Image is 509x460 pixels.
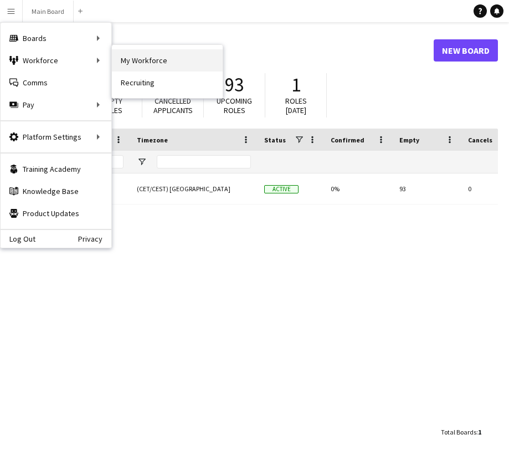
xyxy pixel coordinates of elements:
span: 1 [291,73,301,97]
span: Active [264,185,299,193]
span: Confirmed [331,136,364,144]
span: 93 [225,73,244,97]
input: Timezone Filter Input [157,155,251,168]
div: Pay [1,94,111,116]
div: (CET/CEST) [GEOGRAPHIC_DATA] [130,173,258,204]
span: Empty [399,136,419,144]
div: Workforce [1,49,111,71]
span: 1 [478,428,481,436]
a: Log Out [1,234,35,243]
button: Open Filter Menu [137,157,147,167]
span: Roles [DATE] [285,96,307,115]
div: Boards [1,27,111,49]
a: Comms [1,71,111,94]
a: Privacy [78,234,111,243]
a: New Board [434,39,498,62]
span: Timezone [137,136,168,144]
a: Recruiting [112,71,223,94]
a: Training Academy [1,158,111,180]
h1: Boards [19,42,434,59]
span: Upcoming roles [217,96,252,115]
span: Total Boards [441,428,476,436]
a: My Workforce [112,49,223,71]
a: Knowledge Base [1,180,111,202]
span: Cancelled applicants [153,96,193,115]
div: 93 [393,173,461,204]
button: Main Board [23,1,74,22]
span: Status [264,136,286,144]
a: Product Updates [1,202,111,224]
div: 0% [324,173,393,204]
span: Cancels [468,136,492,144]
div: : [441,421,481,443]
div: Platform Settings [1,126,111,148]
